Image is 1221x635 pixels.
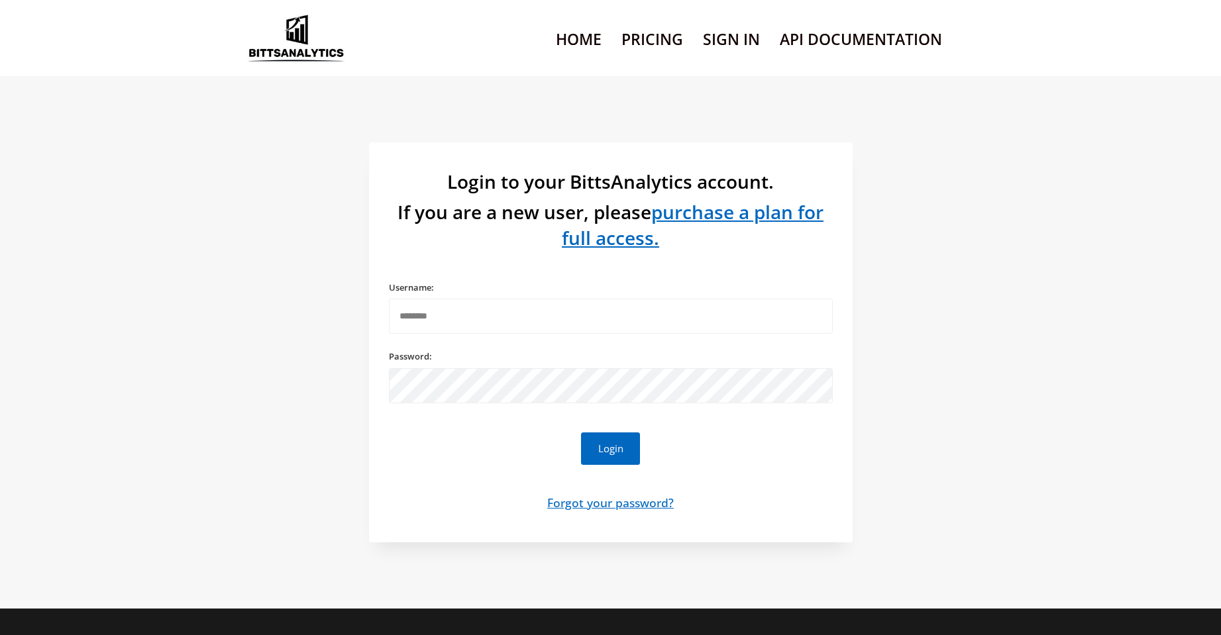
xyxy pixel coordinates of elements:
a: API Documentation [780,23,942,56]
button: Login [581,432,641,465]
label: Username: [389,281,434,295]
h2: Login to your BittsAnalytics account. [389,169,833,195]
a: Forgot your password? [547,495,674,511]
a: Pricing [621,23,683,56]
h3: If you are a new user, please [389,199,833,251]
a: Sign In [703,23,760,56]
a: Home [556,23,602,56]
label: Password: [389,350,432,364]
a: purchase a plan for full access. [562,199,823,250]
